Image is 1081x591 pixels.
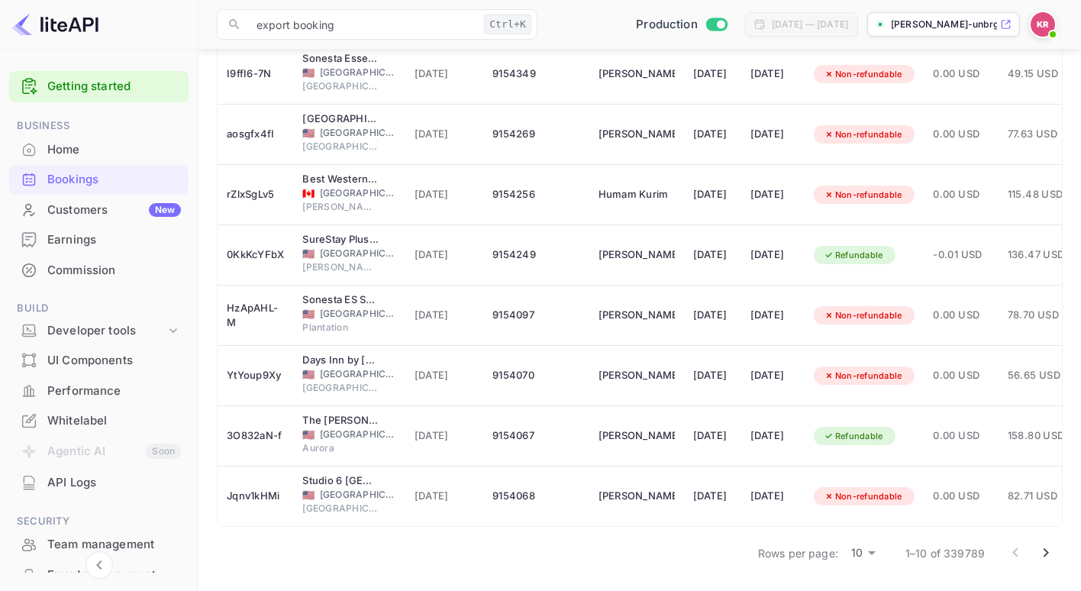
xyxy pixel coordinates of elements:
[599,484,675,509] div: Shakila Lewis Lewis
[320,186,396,200] span: [GEOGRAPHIC_DATA]
[302,51,379,66] div: Sonesta Essential NW Houston
[415,126,475,143] span: [DATE]
[9,195,189,225] div: CustomersNew
[227,363,284,388] div: YtYoup9Xy
[9,560,189,589] a: Fraud management
[9,530,189,558] a: Team management
[47,231,181,249] div: Earnings
[9,165,189,193] a: Bookings
[47,567,181,584] div: Fraud management
[9,118,189,134] span: Business
[302,68,315,78] span: United States of America
[484,15,531,34] div: Ctrl+K
[750,424,795,448] div: [DATE]
[302,140,379,153] span: [GEOGRAPHIC_DATA]
[12,12,98,37] img: LiteAPI logo
[758,545,838,561] p: Rows per page:
[415,307,475,324] span: [DATE]
[247,9,478,40] input: Search (e.g. bookings, documentation)
[415,367,475,384] span: [DATE]
[302,128,315,138] span: United States of America
[415,66,475,82] span: [DATE]
[9,318,189,344] div: Developer tools
[227,303,284,328] div: HzApAHL-M
[415,186,475,203] span: [DATE]
[814,487,912,506] div: Non-refundable
[750,303,795,328] div: [DATE]
[47,322,166,340] div: Developer tools
[599,303,675,328] div: Chandra Duvvuri
[320,126,396,140] span: [GEOGRAPHIC_DATA]
[320,307,396,321] span: [GEOGRAPHIC_DATA]
[415,488,475,505] span: [DATE]
[302,370,315,379] span: United States of America
[302,111,379,127] div: Rodeway Inn Conference Center
[492,303,579,328] div: 9154097
[302,381,379,395] span: [GEOGRAPHIC_DATA]
[693,424,732,448] div: [DATE]
[86,551,113,579] button: Collapse navigation
[693,182,732,207] div: [DATE]
[814,186,912,205] div: Non-refundable
[1031,538,1061,568] button: Go to next page
[227,182,284,207] div: rZlxSgLv5
[302,79,379,93] span: [GEOGRAPHIC_DATA]
[9,135,189,163] a: Home
[814,306,912,325] div: Non-refundable
[302,353,379,368] div: Days Inn by Wyndham El Paso Airport East
[599,243,675,267] div: Scott Hebert
[891,18,997,31] p: [PERSON_NAME]-unbrg.[PERSON_NAME]...
[415,428,475,444] span: [DATE]
[302,321,379,334] span: Plantation
[302,309,315,319] span: United States of America
[9,225,189,255] div: Earnings
[905,545,985,561] p: 1–10 of 339789
[320,367,396,381] span: [GEOGRAPHIC_DATA]
[750,62,795,86] div: [DATE]
[302,189,315,199] span: Canada
[9,376,189,406] div: Performance
[630,16,733,34] div: Switch to Sandbox mode
[302,473,379,489] div: Studio 6 Greensboro, NC
[814,427,893,446] div: Refundable
[227,484,284,509] div: Jqnv1kHMi
[599,122,675,147] div: Allison Kriebel
[227,62,284,86] div: I9ffI6-7N
[415,247,475,263] span: [DATE]
[933,186,989,203] span: 0.00 USD
[599,363,675,388] div: Jillian Carson
[149,203,181,217] div: New
[492,122,579,147] div: 9154269
[693,62,732,86] div: [DATE]
[9,346,189,374] a: UI Components
[814,367,912,386] div: Non-refundable
[302,200,379,214] span: [PERSON_NAME]
[302,441,379,455] span: Aurora
[227,243,284,267] div: 0KkKcYFbX
[9,513,189,530] span: Security
[47,412,181,430] div: Whitelabel
[1031,12,1055,37] img: Kobus Roux
[320,66,396,79] span: [GEOGRAPHIC_DATA]
[636,16,698,34] span: Production
[9,376,189,405] a: Performance
[302,249,315,259] span: United States of America
[47,78,181,95] a: Getting started
[47,141,181,159] div: Home
[9,406,189,436] div: Whitelabel
[750,484,795,509] div: [DATE]
[47,536,181,554] div: Team management
[750,182,795,207] div: [DATE]
[933,66,989,82] span: 0.00 USD
[693,303,732,328] div: [DATE]
[933,126,989,143] span: 0.00 USD
[302,413,379,428] div: The Benson Hotel & Faculty Club
[693,122,732,147] div: [DATE]
[302,490,315,500] span: United States of America
[814,125,912,144] div: Non-refundable
[9,135,189,165] div: Home
[492,363,579,388] div: 9154070
[227,122,284,147] div: aosgfx4fI
[599,62,675,86] div: Justin Smith
[47,262,181,279] div: Commission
